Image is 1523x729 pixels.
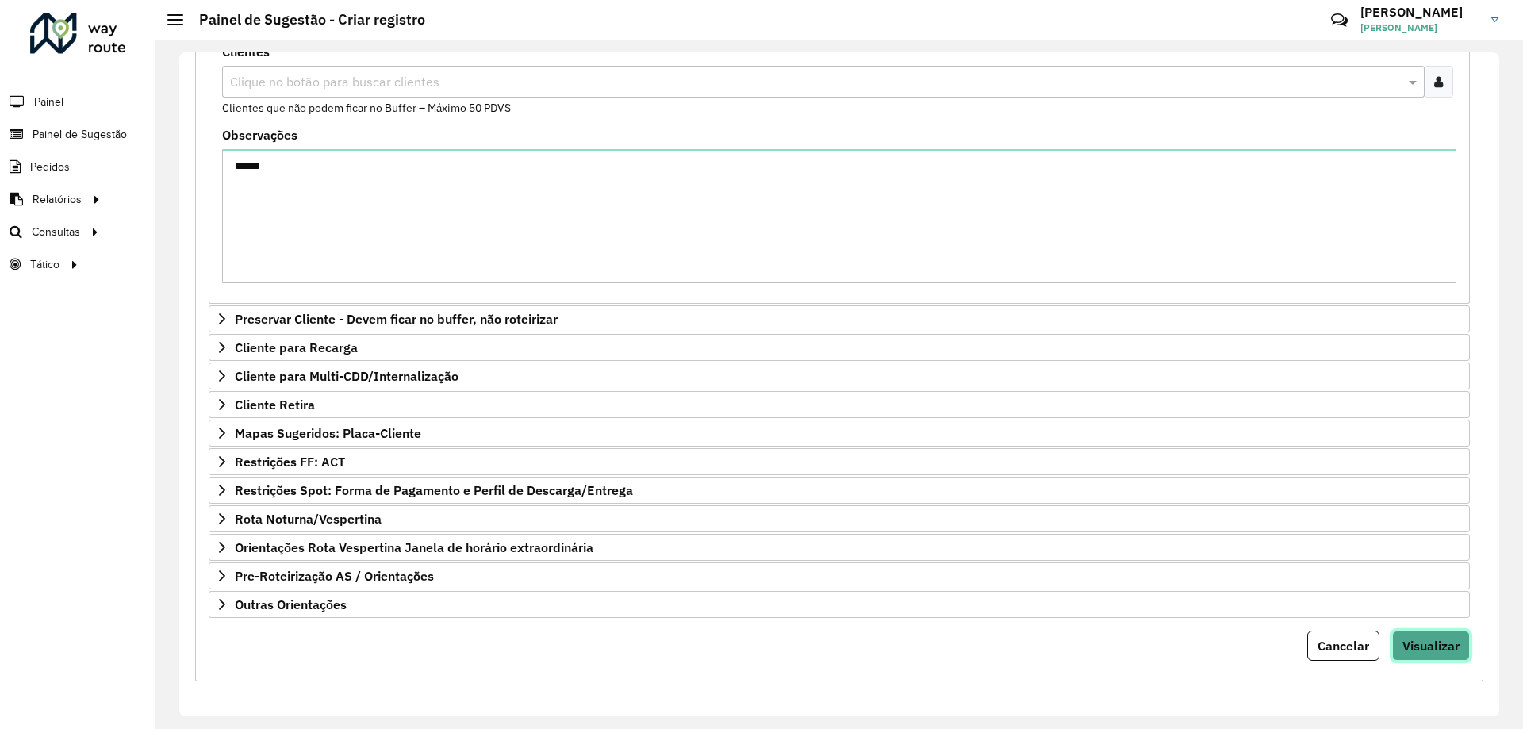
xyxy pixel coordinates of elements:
[183,11,425,29] h2: Painel de Sugestão - Criar registro
[209,534,1470,561] a: Orientações Rota Vespertina Janela de horário extraordinária
[1318,638,1369,654] span: Cancelar
[209,305,1470,332] a: Preservar Cliente - Devem ficar no buffer, não roteirizar
[30,159,70,175] span: Pedidos
[235,598,347,611] span: Outras Orientações
[209,448,1470,475] a: Restrições FF: ACT
[209,334,1470,361] a: Cliente para Recarga
[235,341,358,354] span: Cliente para Recarga
[33,126,127,143] span: Painel de Sugestão
[1307,631,1379,661] button: Cancelar
[1360,5,1479,20] h3: [PERSON_NAME]
[222,101,511,115] small: Clientes que não podem ficar no Buffer – Máximo 50 PDVS
[235,512,382,525] span: Rota Noturna/Vespertina
[209,420,1470,447] a: Mapas Sugeridos: Placa-Cliente
[235,541,593,554] span: Orientações Rota Vespertina Janela de horário extraordinária
[1392,631,1470,661] button: Visualizar
[1322,3,1356,37] a: Contato Rápido
[209,591,1470,618] a: Outras Orientações
[235,455,345,468] span: Restrições FF: ACT
[1360,21,1479,35] span: [PERSON_NAME]
[33,191,82,208] span: Relatórios
[209,562,1470,589] a: Pre-Roteirização AS / Orientações
[32,224,80,240] span: Consultas
[235,370,458,382] span: Cliente para Multi-CDD/Internalização
[209,505,1470,532] a: Rota Noturna/Vespertina
[209,391,1470,418] a: Cliente Retira
[235,570,434,582] span: Pre-Roteirização AS / Orientações
[209,363,1470,389] a: Cliente para Multi-CDD/Internalização
[209,39,1470,304] div: Priorizar Cliente - Não podem ficar no buffer
[1402,638,1460,654] span: Visualizar
[222,125,297,144] label: Observações
[235,427,421,439] span: Mapas Sugeridos: Placa-Cliente
[235,313,558,325] span: Preservar Cliente - Devem ficar no buffer, não roteirizar
[235,398,315,411] span: Cliente Retira
[30,256,59,273] span: Tático
[34,94,63,110] span: Painel
[235,484,633,497] span: Restrições Spot: Forma de Pagamento e Perfil de Descarga/Entrega
[209,477,1470,504] a: Restrições Spot: Forma de Pagamento e Perfil de Descarga/Entrega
